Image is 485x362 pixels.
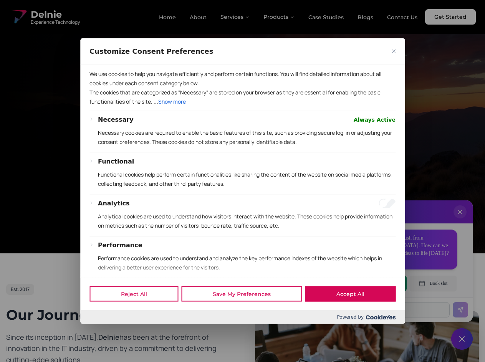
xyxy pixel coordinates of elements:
[89,69,396,88] p: We use cookies to help you navigate efficiently and perform certain functions. You will find deta...
[181,286,302,302] button: Save My Preferences
[98,212,396,230] p: Analytical cookies are used to understand how visitors interact with the website. These cookies h...
[98,240,142,250] button: Performance
[392,49,396,53] img: Close
[98,198,130,208] button: Analytics
[98,115,134,124] button: Necessary
[158,97,186,106] button: Show more
[80,310,405,324] div: Powered by
[354,115,396,124] span: Always Active
[379,198,396,208] input: Enable Analytics
[98,170,396,188] p: Functional cookies help perform certain functionalities like sharing the content of the website o...
[89,46,213,56] span: Customize Consent Preferences
[98,128,396,146] p: Necessary cookies are required to enable the basic features of this site, such as providing secur...
[98,157,134,166] button: Functional
[89,88,396,106] p: The cookies that are categorized as "Necessary" are stored on your browser as they are essential ...
[98,253,396,272] p: Performance cookies are used to understand and analyze the key performance indexes of the website...
[89,286,178,302] button: Reject All
[366,314,396,319] img: Cookieyes logo
[305,286,396,302] button: Accept All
